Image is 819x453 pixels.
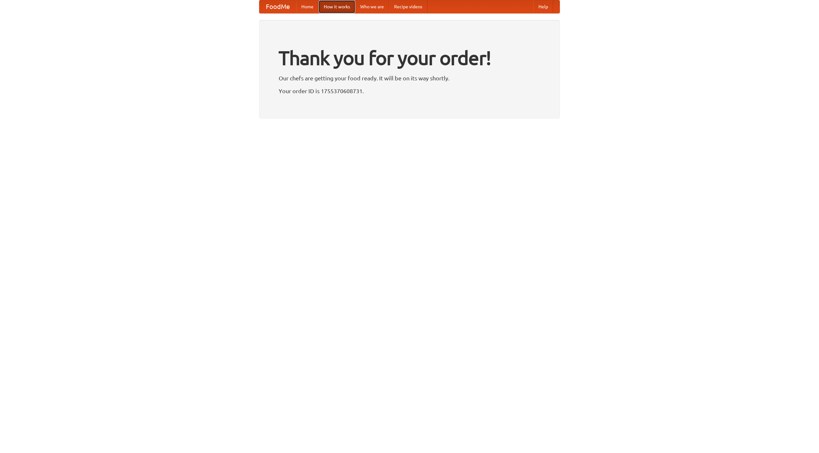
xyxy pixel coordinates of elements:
[259,0,296,13] a: FoodMe
[355,0,389,13] a: Who we are
[279,86,540,96] p: Your order ID is 1755370608731.
[279,73,540,83] p: Our chefs are getting your food ready. It will be on its way shortly.
[533,0,553,13] a: Help
[279,43,540,73] h1: Thank you for your order!
[319,0,355,13] a: How it works
[389,0,427,13] a: Recipe videos
[296,0,319,13] a: Home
